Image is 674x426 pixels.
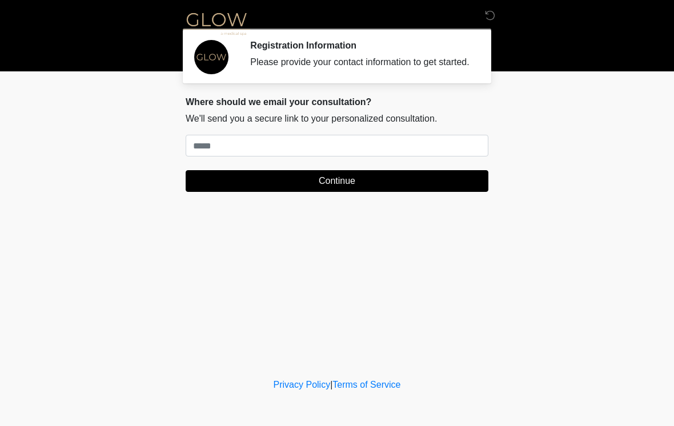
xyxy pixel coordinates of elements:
[274,380,331,389] a: Privacy Policy
[332,380,400,389] a: Terms of Service
[330,380,332,389] a: |
[186,170,488,192] button: Continue
[186,97,488,107] h2: Where should we email your consultation?
[174,9,259,38] img: Glow Medical Spa Logo
[194,40,228,74] img: Agent Avatar
[250,55,471,69] div: Please provide your contact information to get started.
[186,112,488,126] p: We'll send you a secure link to your personalized consultation.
